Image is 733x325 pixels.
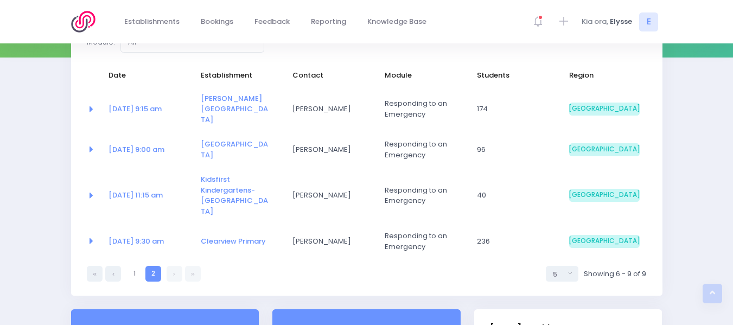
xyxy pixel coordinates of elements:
[378,132,470,167] td: Responding to an Emergency
[584,269,646,279] span: Showing 6 - 9 of 9
[546,266,578,282] button: Select page size
[385,98,455,119] span: Responding to an Emergency
[569,143,640,156] span: [GEOGRAPHIC_DATA]
[285,86,378,132] td: Karen Stanford
[378,167,470,224] td: Responding to an Emergency
[101,224,194,259] td: <a href="https://app.stjis.org.nz/bookings/523640" class="font-weight-bold">02 Sep at 9:30 am</a>
[562,224,647,259] td: South Island
[105,266,121,282] a: Previous
[378,86,470,132] td: Responding to an Emergency
[477,144,547,155] span: 96
[201,236,266,246] a: Clearview Primary
[201,174,268,216] a: Kidsfirst Kindergartens-[GEOGRAPHIC_DATA]
[569,189,640,202] span: [GEOGRAPHIC_DATA]
[385,139,455,160] span: Responding to an Emergency
[553,269,565,280] div: 5
[285,167,378,224] td: Laura France
[477,70,547,81] span: Students
[285,224,378,259] td: David Pareanga
[201,16,233,27] span: Bookings
[101,86,194,132] td: <a href="https://app.stjis.org.nz/bookings/523720" class="font-weight-bold">26 Aug at 9:15 am</a>
[477,236,547,247] span: 236
[246,11,299,33] a: Feedback
[569,70,640,81] span: Region
[292,236,363,247] span: [PERSON_NAME]
[385,185,455,206] span: Responding to an Emergency
[145,266,161,282] a: 2
[477,104,547,114] span: 174
[194,86,286,132] td: <a href="https://app.stjis.org.nz/establishments/203500" class="font-weight-bold">Springston Scho...
[378,224,470,259] td: Responding to an Emergency
[292,144,363,155] span: [PERSON_NAME]
[569,235,640,248] span: [GEOGRAPHIC_DATA]
[562,86,647,132] td: South Island
[201,93,268,125] a: [PERSON_NAME][GEOGRAPHIC_DATA]
[254,16,290,27] span: Feedback
[639,12,658,31] span: E
[109,70,179,81] span: Date
[292,104,363,114] span: [PERSON_NAME]
[302,11,355,33] a: Reporting
[359,11,436,33] a: Knowledge Base
[201,139,268,160] a: [GEOGRAPHIC_DATA]
[610,16,632,27] span: Elysse
[194,132,286,167] td: <a href="https://app.stjis.org.nz/establishments/205330" class="font-weight-bold">Glentunnel Scho...
[470,132,562,167] td: 96
[192,11,243,33] a: Bookings
[194,224,286,259] td: <a href="https://app.stjis.org.nz/establishments/206243" class="font-weight-bold">Clearview Prima...
[311,16,346,27] span: Reporting
[569,103,640,116] span: [GEOGRAPHIC_DATA]
[470,167,562,224] td: 40
[109,190,163,200] a: [DATE] 11:15 am
[109,236,164,246] a: [DATE] 9:30 am
[124,16,180,27] span: Establishments
[582,16,608,27] span: Kia ora,
[71,11,102,33] img: Logo
[562,167,647,224] td: South Island
[477,190,547,201] span: 40
[185,266,201,282] a: Last
[470,86,562,132] td: 174
[87,266,103,282] a: First
[385,231,455,252] span: Responding to an Emergency
[167,266,182,282] a: Next
[101,132,194,167] td: <a href="https://app.stjis.org.nz/bookings/522909" class="font-weight-bold">27 Aug at 9:00 am</a>
[292,70,363,81] span: Contact
[101,167,194,224] td: <a href="https://app.stjis.org.nz/bookings/523946" class="font-weight-bold">29 Aug at 11:15 am</a>
[292,190,363,201] span: [PERSON_NAME]
[285,132,378,167] td: Ed Trottor
[116,11,189,33] a: Establishments
[126,266,142,282] a: 1
[194,167,286,224] td: <a href="https://app.stjis.org.nz/establishments/204144" class="font-weight-bold">Kidsfirst Kinde...
[109,144,164,155] a: [DATE] 9:00 am
[562,132,647,167] td: South Island
[109,104,162,114] a: [DATE] 9:15 am
[385,70,455,81] span: Module
[470,224,562,259] td: 236
[367,16,426,27] span: Knowledge Base
[201,70,271,81] span: Establishment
